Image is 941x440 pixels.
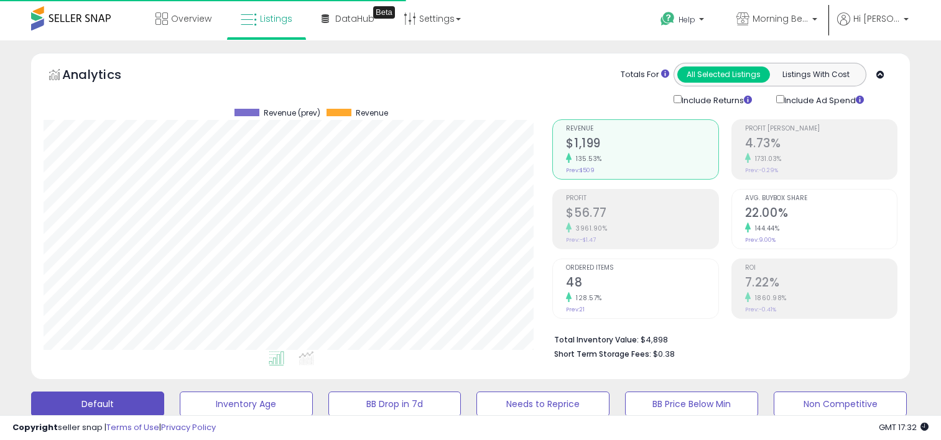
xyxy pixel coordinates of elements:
[373,6,395,19] div: Tooltip anchor
[745,136,897,153] h2: 4.73%
[745,206,897,222] h2: 22.00%
[566,275,718,292] h2: 48
[476,392,610,416] button: Needs to Reprice
[651,2,716,40] a: Help
[751,154,782,163] small: 1731.03%
[12,421,58,433] strong: Copyright
[180,392,313,416] button: Inventory Age
[853,12,900,25] span: Hi [PERSON_NAME]
[106,421,159,433] a: Terms of Use
[745,126,897,132] span: Profit [PERSON_NAME]
[774,392,907,416] button: Non Competitive
[753,12,809,25] span: Morning Beauty
[679,14,695,25] span: Help
[31,392,164,416] button: Default
[879,421,929,433] span: 2025-09-9 17:32 GMT
[260,12,292,25] span: Listings
[572,154,602,163] small: 135.53%
[745,265,897,272] span: ROI
[328,392,461,416] button: BB Drop in 7d
[751,224,780,233] small: 144.44%
[837,12,909,40] a: Hi [PERSON_NAME]
[653,348,675,360] span: $0.38
[660,11,675,27] i: Get Help
[745,275,897,292] h2: 7.22%
[566,167,595,174] small: Prev: $509
[554,334,639,345] b: Total Inventory Value:
[745,236,776,244] small: Prev: 9.00%
[171,12,211,25] span: Overview
[566,265,718,272] span: Ordered Items
[566,136,718,153] h2: $1,199
[572,293,602,303] small: 128.57%
[12,422,216,434] div: seller snap | |
[769,66,862,83] button: Listings With Cost
[745,306,776,313] small: Prev: -0.41%
[621,69,669,81] div: Totals For
[745,167,778,174] small: Prev: -0.29%
[572,224,607,233] small: 3961.90%
[566,195,718,202] span: Profit
[767,93,884,107] div: Include Ad Spend
[664,93,767,107] div: Include Returns
[745,195,897,202] span: Avg. Buybox Share
[566,126,718,132] span: Revenue
[356,109,388,117] span: Revenue
[554,349,651,359] b: Short Term Storage Fees:
[566,236,596,244] small: Prev: -$1.47
[161,421,216,433] a: Privacy Policy
[335,12,374,25] span: DataHub
[566,206,718,222] h2: $56.77
[751,293,787,303] small: 1860.98%
[264,109,320,117] span: Revenue (prev)
[625,392,758,416] button: BB Price Below Min
[566,306,585,313] small: Prev: 21
[554,331,888,346] li: $4,898
[677,66,770,83] button: All Selected Listings
[62,66,146,86] h5: Analytics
